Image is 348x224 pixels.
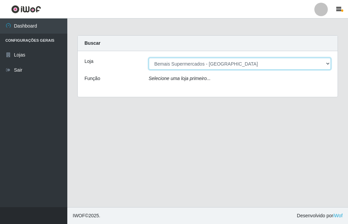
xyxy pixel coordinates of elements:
[84,75,100,82] label: Função
[84,40,100,46] strong: Buscar
[333,213,343,218] a: iWof
[11,5,41,13] img: CoreUI Logo
[297,212,343,219] span: Desenvolvido por
[73,212,100,219] span: © 2025 .
[73,213,85,218] span: IWOF
[149,76,211,81] i: Selecione uma loja primeiro...
[84,58,93,65] label: Loja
